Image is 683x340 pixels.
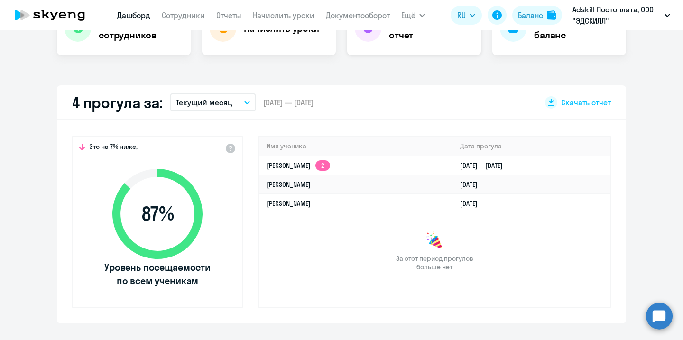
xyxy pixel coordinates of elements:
span: Ещё [401,9,415,21]
a: Дашборд [117,10,150,20]
button: RU [451,6,482,25]
a: [PERSON_NAME] [267,199,311,208]
span: Скачать отчет [561,97,611,108]
a: Начислить уроки [253,10,314,20]
a: Отчеты [216,10,241,20]
span: 87 % [103,202,212,225]
app-skyeng-badge: 2 [315,160,330,171]
a: [PERSON_NAME]2 [267,161,330,170]
button: Ещё [401,6,425,25]
a: [DATE] [460,180,485,189]
span: RU [457,9,466,21]
img: congrats [425,231,444,250]
button: Adskill Постоплата, ООО "ЭДСКИЛЛ" [568,4,675,27]
a: Документооборот [326,10,390,20]
p: Текущий месяц [176,97,232,108]
button: Текущий месяц [170,93,256,111]
button: Балансbalance [512,6,562,25]
h2: 4 прогула за: [72,93,163,112]
span: Это на 7% ниже, [89,142,138,154]
a: [PERSON_NAME] [267,180,311,189]
span: За этот период прогулов больше нет [395,254,474,271]
a: [DATE] [460,199,485,208]
a: [DATE][DATE] [460,161,510,170]
p: Adskill Постоплата, ООО "ЭДСКИЛЛ" [572,4,661,27]
div: Баланс [518,9,543,21]
span: Уровень посещаемости по всем ученикам [103,261,212,287]
th: Дата прогула [452,137,610,156]
th: Имя ученика [259,137,452,156]
img: balance [547,10,556,20]
span: [DATE] — [DATE] [263,97,314,108]
a: Сотрудники [162,10,205,20]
